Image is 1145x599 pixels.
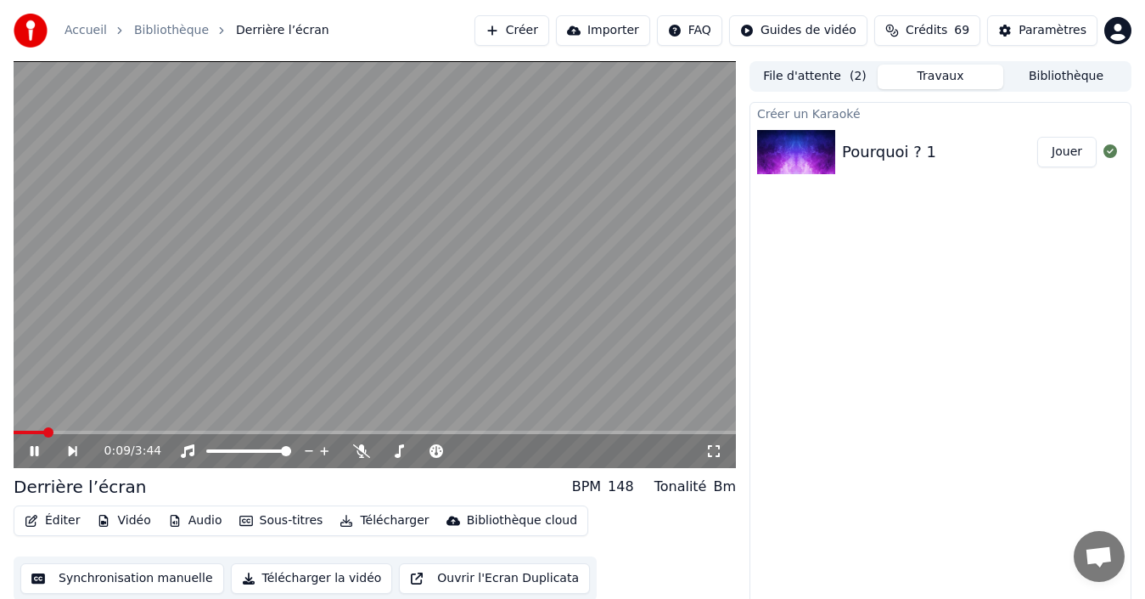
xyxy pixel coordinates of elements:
[874,15,980,46] button: Crédits69
[1003,65,1129,89] button: Bibliothèque
[14,475,146,499] div: Derrière l’écran
[65,22,329,39] nav: breadcrumb
[104,443,131,460] span: 0:09
[750,103,1131,123] div: Créer un Karaoké
[399,563,590,594] button: Ouvrir l'Ecran Duplicata
[467,512,577,529] div: Bibliothèque cloud
[752,65,878,89] button: File d'attente
[1019,22,1086,39] div: Paramètres
[233,509,330,533] button: Sous-titres
[134,22,209,39] a: Bibliothèque
[65,22,107,39] a: Accueil
[556,15,650,46] button: Importer
[231,563,393,594] button: Télécharger la vidéo
[954,22,969,39] span: 69
[608,477,634,497] div: 148
[14,14,48,48] img: youka
[1074,531,1125,582] div: Ouvrir le chat
[90,509,157,533] button: Vidéo
[474,15,549,46] button: Créer
[906,22,947,39] span: Crédits
[135,443,161,460] span: 3:44
[161,509,229,533] button: Audio
[657,15,722,46] button: FAQ
[18,509,87,533] button: Éditer
[842,140,936,164] div: Pourquoi ? 1
[20,563,224,594] button: Synchronisation manuelle
[333,509,435,533] button: Télécharger
[572,477,601,497] div: BPM
[729,15,867,46] button: Guides de vidéo
[850,68,867,85] span: ( 2 )
[1037,137,1097,167] button: Jouer
[987,15,1097,46] button: Paramètres
[654,477,707,497] div: Tonalité
[713,477,736,497] div: Bm
[236,22,329,39] span: Derrière l’écran
[104,443,145,460] div: /
[878,65,1003,89] button: Travaux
